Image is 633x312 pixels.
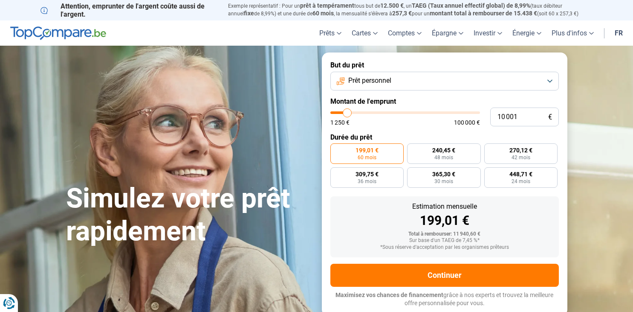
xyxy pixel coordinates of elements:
a: fr [610,20,628,46]
button: Continuer [330,264,559,287]
div: Estimation mensuelle [337,203,552,210]
span: 60 mois [312,10,334,17]
a: Épargne [427,20,468,46]
span: 257,3 € [392,10,412,17]
span: 12.500 € [380,2,404,9]
span: 270,12 € [509,147,532,153]
p: grâce à nos experts et trouvez la meilleure offre personnalisée pour vous. [330,291,559,308]
div: 199,01 € [337,214,552,227]
span: 48 mois [434,155,453,160]
div: *Sous réserve d'acceptation par les organismes prêteurs [337,245,552,251]
label: Montant de l'emprunt [330,97,559,105]
span: 1 250 € [330,120,350,125]
h1: Simulez votre prêt rapidement [66,182,312,248]
a: Prêts [314,20,347,46]
span: 199,01 € [356,147,379,153]
a: Investir [468,20,507,46]
a: Énergie [507,20,546,46]
a: Comptes [383,20,427,46]
span: prêt à tempérament [300,2,354,9]
span: 24 mois [512,179,530,184]
a: Plus d'infos [546,20,599,46]
span: 448,71 € [509,171,532,177]
div: Sur base d'un TAEG de 7,45 %* [337,238,552,244]
span: Maximisez vos chances de financement [335,292,443,298]
img: TopCompare [10,26,106,40]
span: € [548,114,552,121]
span: Prêt personnel [348,76,391,85]
label: But du prêt [330,61,559,69]
button: Prêt personnel [330,72,559,90]
span: montant total à rembourser de 15.438 € [430,10,537,17]
span: fixe [244,10,254,17]
span: 309,75 € [356,171,379,177]
span: 30 mois [434,179,453,184]
p: Attention, emprunter de l'argent coûte aussi de l'argent. [40,2,218,18]
a: Cartes [347,20,383,46]
p: Exemple représentatif : Pour un tous but de , un (taux débiteur annuel de 8,99%) et une durée de ... [228,2,593,17]
span: 240,45 € [432,147,455,153]
label: Durée du prêt [330,133,559,141]
span: 36 mois [358,179,376,184]
span: 365,30 € [432,171,455,177]
span: 100 000 € [454,120,480,125]
span: 60 mois [358,155,376,160]
div: Total à rembourser: 11 940,60 € [337,231,552,237]
span: TAEG (Taux annuel effectif global) de 8,99% [412,2,530,9]
span: 42 mois [512,155,530,160]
